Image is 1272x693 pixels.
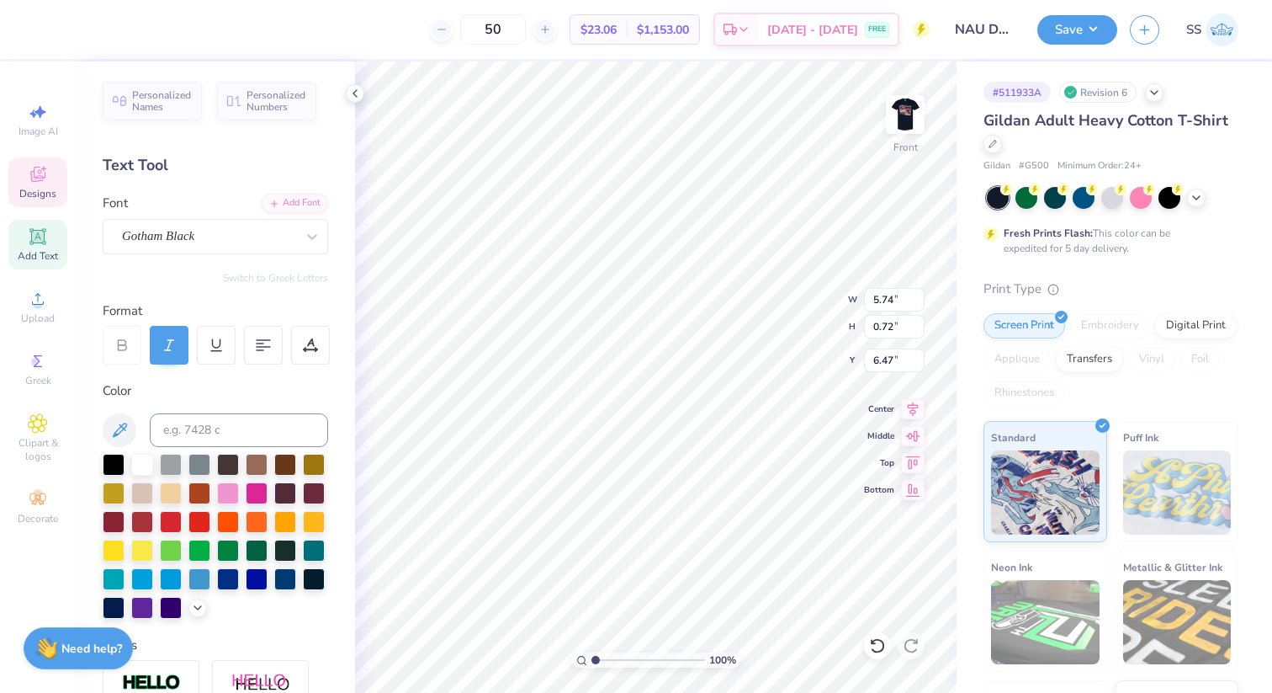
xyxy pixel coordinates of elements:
div: This color can be expedited for 5 day delivery. [1004,226,1211,256]
span: Greek [25,374,51,387]
strong: Need help? [61,641,122,657]
img: Neon Ink [991,580,1100,664]
div: Format [103,301,330,321]
span: Middle [864,430,894,442]
span: SS [1186,20,1201,40]
img: Stroke [122,674,181,693]
button: Save [1037,15,1117,45]
span: Center [864,403,894,415]
input: Untitled Design [942,13,1025,46]
span: Minimum Order: 24 + [1057,159,1142,173]
div: Vinyl [1128,347,1175,372]
div: # 511933A [983,82,1051,103]
label: Font [103,194,128,213]
span: Upload [21,312,55,325]
span: Image AI [19,125,58,138]
span: Gildan [983,159,1010,173]
img: Puff Ink [1123,450,1232,535]
div: Print Type [983,280,1238,299]
span: # G500 [1019,159,1049,173]
div: Color [103,381,328,401]
div: Digital Print [1155,313,1237,339]
div: Transfers [1056,347,1123,372]
div: Embroidery [1070,313,1150,339]
span: Add Text [18,249,58,263]
span: Personalized Numbers [246,89,306,113]
button: Switch to Greek Letters [223,271,328,285]
span: Puff Ink [1123,429,1158,446]
span: Neon Ink [991,558,1032,576]
div: Rhinestones [983,381,1065,406]
strong: Fresh Prints Flash: [1004,227,1093,240]
span: Bottom [864,484,894,496]
span: $23.06 [580,21,617,39]
span: Metallic & Glitter Ink [1123,558,1222,576]
div: Add Font [262,194,328,213]
span: Clipart & logos [8,436,67,463]
div: Screen Print [983,313,1065,339]
span: $1,153.00 [637,21,689,39]
a: SS [1186,13,1238,46]
div: Front [893,140,918,155]
input: – – [460,14,526,45]
span: [DATE] - [DATE] [767,21,858,39]
span: Top [864,457,894,469]
img: Sidra Saturay [1206,13,1238,46]
span: Designs [19,187,56,200]
img: Front [888,98,922,131]
span: Standard [991,429,1036,446]
div: Applique [983,347,1051,372]
span: Gildan Adult Heavy Cotton T-Shirt [983,110,1228,131]
img: Standard [991,450,1100,535]
span: FREE [868,24,886,35]
div: Revision 6 [1059,82,1137,103]
input: e.g. 7428 c [150,413,328,447]
img: Metallic & Glitter Ink [1123,580,1232,664]
div: Foil [1180,347,1220,372]
span: Personalized Names [132,89,192,113]
span: 100 % [709,653,736,668]
span: Decorate [18,512,58,525]
div: Styles [103,636,328,655]
div: Text Tool [103,154,328,177]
